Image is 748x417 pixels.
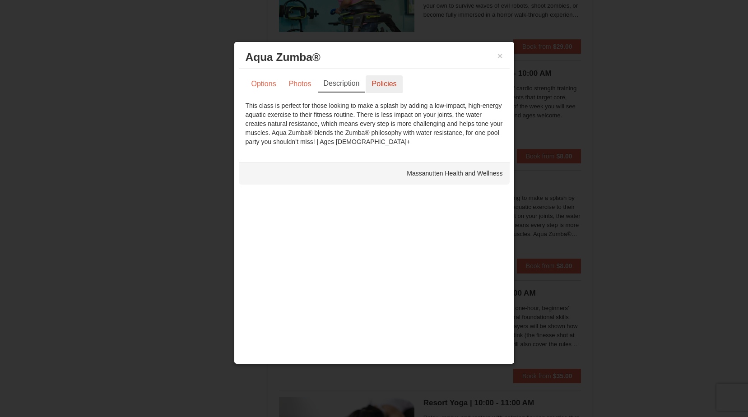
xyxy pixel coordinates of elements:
a: Options [246,75,282,93]
h3: Aqua Zumba® [246,51,503,64]
div: This class is perfect for those looking to make a splash by adding a low-impact, high-energy aqua... [246,101,503,146]
button: × [497,51,503,60]
a: Policies [366,75,402,93]
div: Massanutten Health and Wellness [239,162,510,185]
a: Description [318,75,365,93]
a: Photos [283,75,317,93]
